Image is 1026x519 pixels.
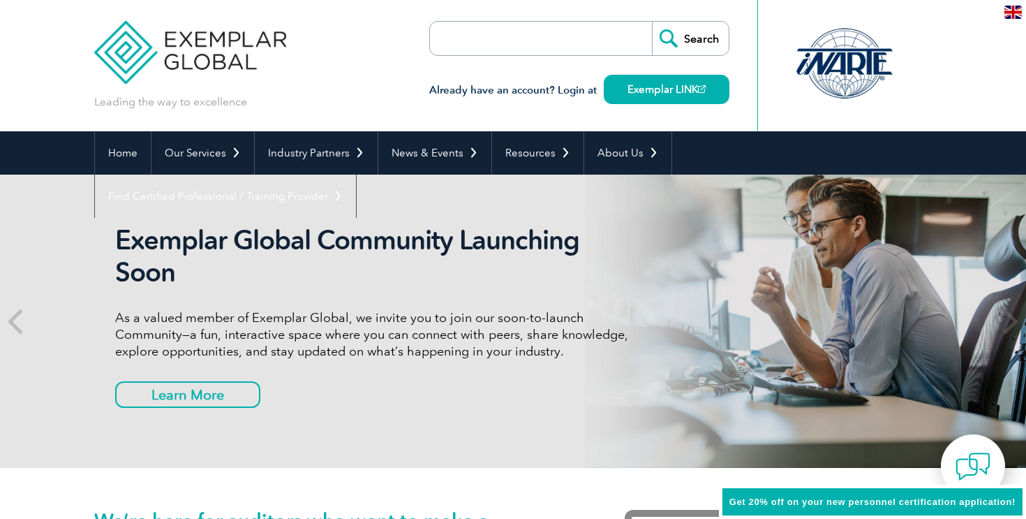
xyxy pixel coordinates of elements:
span: Get 20% off on your new personnel certification application! [729,497,1016,507]
a: Our Services [151,131,254,175]
p: Leading the way to excellence [94,94,247,110]
h2: Exemplar Global Community Launching Soon [115,224,639,288]
img: en [1004,6,1022,19]
img: open_square.png [698,85,706,93]
a: Find Certified Professional / Training Provider [95,175,356,218]
a: Learn More [115,381,260,408]
a: Home [95,131,151,175]
p: As a valued member of Exemplar Global, we invite you to join our soon-to-launch Community—a fun, ... [115,309,639,360]
h3: Already have an account? Login at [429,82,729,99]
input: Search [652,22,729,55]
a: About Us [584,131,671,175]
a: Exemplar LINK [604,75,729,104]
a: Resources [492,131,583,175]
a: Industry Partners [255,131,378,175]
img: contact-chat.png [956,449,990,484]
a: News & Events [378,131,491,175]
